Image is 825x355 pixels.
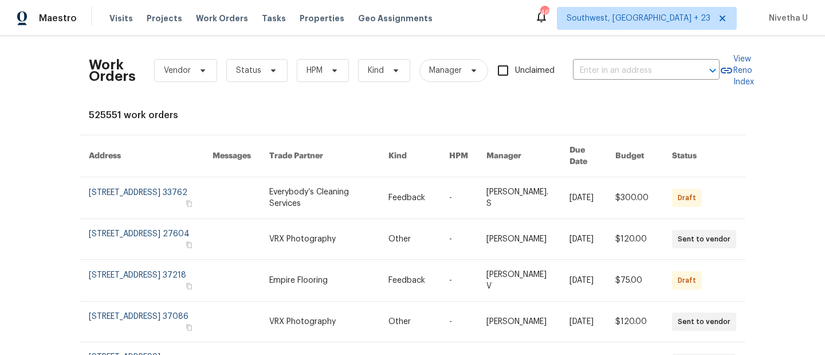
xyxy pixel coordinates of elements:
td: [PERSON_NAME]. S [477,177,560,219]
button: Open [705,63,721,79]
th: Messages [203,135,260,177]
span: Manager [429,65,462,76]
span: Work Orders [196,13,248,24]
td: - [440,302,477,342]
td: Empire Flooring [260,260,379,302]
span: HPM [307,65,323,76]
h2: Work Orders [89,59,136,82]
td: Everybody’s Cleaning Services [260,177,379,219]
th: Trade Partner [260,135,379,177]
span: Maestro [39,13,77,24]
td: VRX Photography [260,302,379,342]
span: Nivetha U [764,13,808,24]
span: Unclaimed [515,65,555,77]
div: 466 [540,7,548,18]
td: - [440,177,477,219]
td: Feedback [379,177,440,219]
th: Status [663,135,745,177]
td: Other [379,219,440,260]
span: Visits [109,13,133,24]
th: Manager [477,135,560,177]
td: [PERSON_NAME] V [477,260,560,302]
div: 525551 work orders [89,110,736,121]
span: Tasks [262,14,286,22]
button: Copy Address [184,198,194,209]
span: Status [236,65,261,76]
span: Geo Assignments [358,13,433,24]
th: Kind [379,135,440,177]
th: Due Date [560,135,606,177]
td: VRX Photography [260,219,379,260]
button: Copy Address [184,322,194,333]
td: - [440,260,477,302]
button: Copy Address [184,240,194,250]
span: Southwest, [GEOGRAPHIC_DATA] + 23 [567,13,710,24]
span: Vendor [164,65,191,76]
button: Copy Address [184,281,194,291]
th: Address [80,135,203,177]
th: HPM [440,135,477,177]
td: Feedback [379,260,440,302]
td: [PERSON_NAME] [477,302,560,342]
input: Enter in an address [573,62,687,80]
span: Properties [300,13,344,24]
span: Projects [147,13,182,24]
span: Kind [368,65,384,76]
td: Other [379,302,440,342]
td: [PERSON_NAME] [477,219,560,260]
td: - [440,219,477,260]
th: Budget [606,135,663,177]
a: View Reno Index [720,53,754,88]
